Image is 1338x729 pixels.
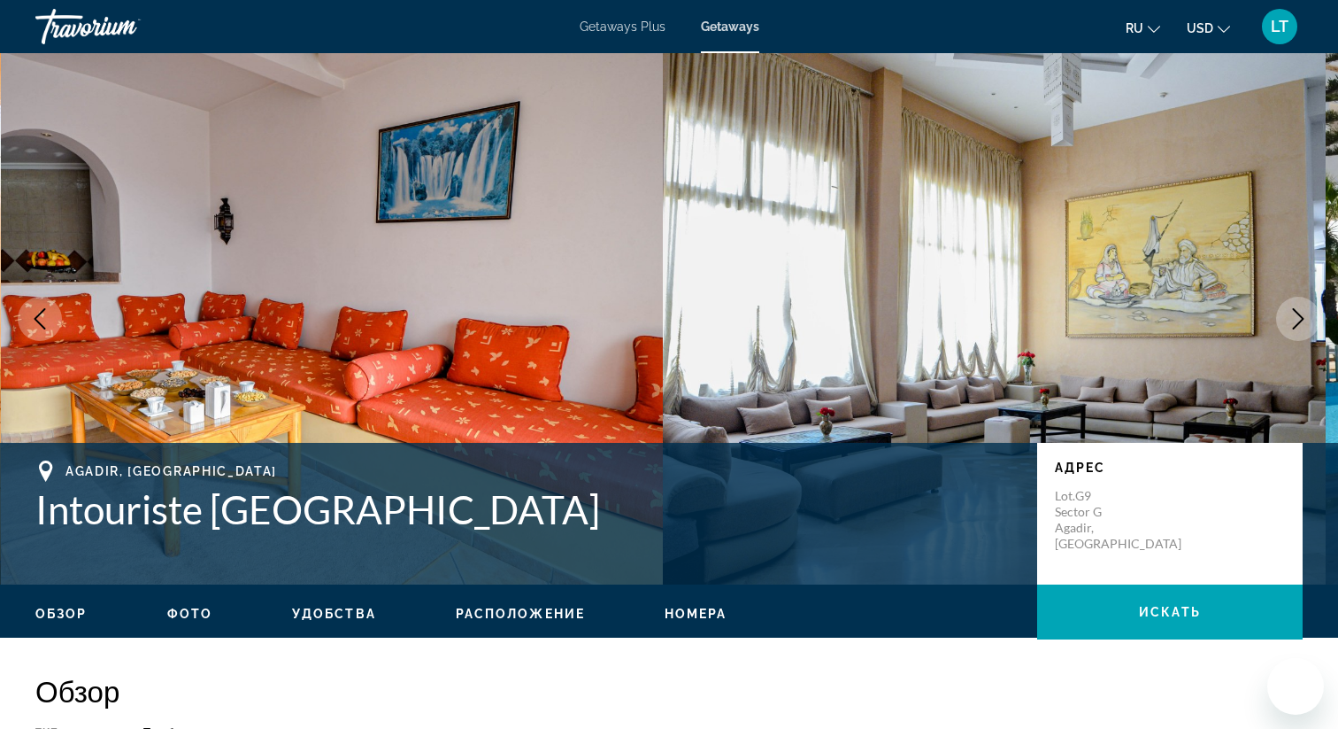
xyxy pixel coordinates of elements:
[1276,297,1320,341] button: Next image
[1187,21,1213,35] span: USD
[456,607,585,621] span: Расположение
[665,606,727,622] button: Номера
[1257,8,1303,45] button: User Menu
[167,606,212,622] button: Фото
[1139,605,1201,619] span: искать
[1267,658,1324,715] iframe: Schaltfläche zum Öffnen des Messaging-Fensters
[35,4,212,50] a: Travorium
[1055,461,1285,475] p: Адрес
[580,19,665,34] a: Getaways Plus
[35,673,1303,709] h2: Обзор
[1037,585,1303,640] button: искать
[1126,15,1160,41] button: Change language
[456,606,585,622] button: Расположение
[292,607,376,621] span: Удобства
[35,607,88,621] span: Обзор
[65,464,277,478] span: Agadir, [GEOGRAPHIC_DATA]
[665,607,727,621] span: Номера
[1055,488,1196,552] p: Lot.G9 Sector G Agadir, [GEOGRAPHIC_DATA]
[292,606,376,622] button: Удобства
[1271,18,1288,35] span: LT
[1187,15,1230,41] button: Change currency
[18,297,62,341] button: Previous image
[701,19,759,34] a: Getaways
[35,606,88,622] button: Обзор
[35,486,1019,532] h1: Intouriste [GEOGRAPHIC_DATA]
[167,607,212,621] span: Фото
[1126,21,1143,35] span: ru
